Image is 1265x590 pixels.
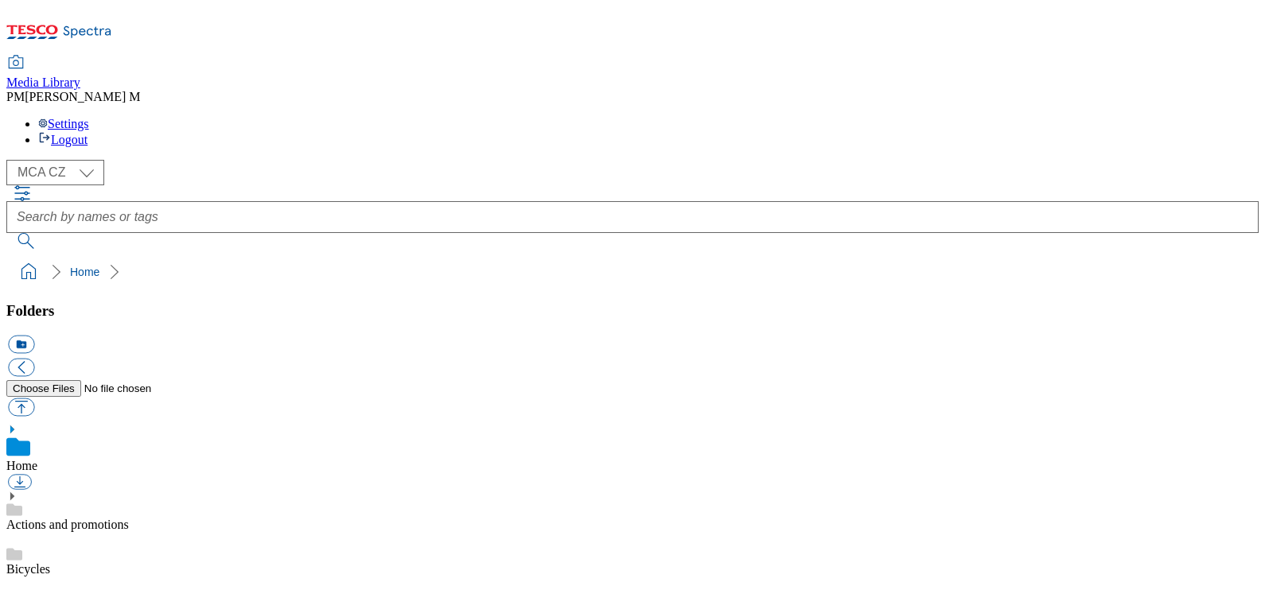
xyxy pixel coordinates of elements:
[38,117,89,130] a: Settings
[6,302,1259,320] h3: Folders
[6,76,80,89] span: Media Library
[6,201,1259,233] input: Search by names or tags
[38,133,88,146] a: Logout
[6,257,1259,287] nav: breadcrumb
[16,259,41,285] a: home
[6,518,129,531] a: Actions and promotions
[70,266,99,278] a: Home
[6,90,25,103] span: PM
[6,562,50,576] a: Bicycles
[25,90,140,103] span: [PERSON_NAME] M
[6,56,80,90] a: Media Library
[6,459,37,472] a: Home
